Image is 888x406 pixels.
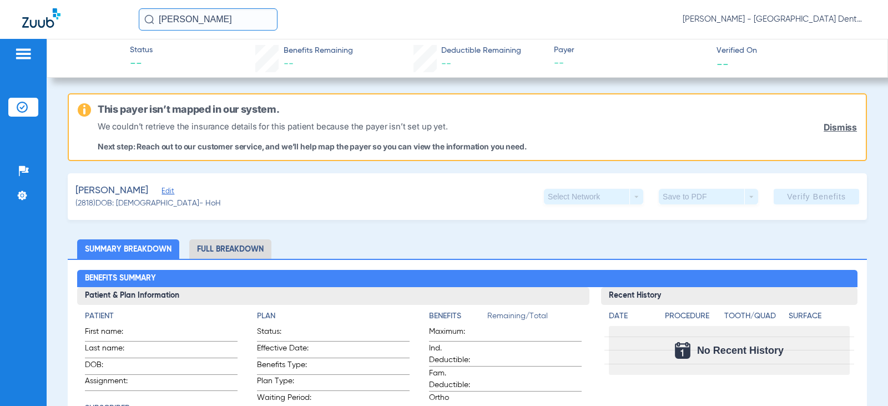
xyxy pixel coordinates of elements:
span: Status: [257,326,311,341]
span: Benefits Type: [257,359,311,374]
app-breakdown-title: Surface [789,310,849,326]
span: Plan Type: [257,375,311,390]
span: Maximum: [429,326,483,341]
img: warning-icon [78,103,91,117]
span: Payer [554,44,707,56]
p: Next step: Reach out to our customer service, and we’ll help map the payer so you can view the in... [98,142,527,151]
span: -- [130,57,153,72]
h4: Tooth/Quad [724,310,785,322]
app-breakdown-title: Benefits [429,310,487,326]
span: Edit [162,187,171,198]
h4: Benefits [429,310,487,322]
app-breakdown-title: Tooth/Quad [724,310,785,326]
h3: Recent History [601,287,857,305]
span: -- [284,59,294,69]
app-breakdown-title: Date [609,310,655,326]
h4: Date [609,310,655,322]
a: Dismiss [824,122,857,133]
span: Status [130,44,153,56]
h4: Procedure [665,310,720,322]
span: Remaining/Total [487,310,582,326]
h4: Patient [85,310,238,322]
span: First name: [85,326,139,341]
li: Full Breakdown [189,239,271,259]
img: hamburger-icon [14,47,32,61]
li: Summary Breakdown [77,239,179,259]
span: [PERSON_NAME] [75,184,148,198]
span: -- [717,58,729,69]
h2: Benefits Summary [77,270,857,288]
h4: Surface [789,310,849,322]
span: No Recent History [697,345,784,356]
app-breakdown-title: Procedure [665,310,720,326]
span: Verified On [717,45,870,57]
h6: This payer isn’t mapped in our system. [98,103,279,116]
span: DOB: [85,359,139,374]
img: Calendar [675,342,690,359]
span: Ind. Deductible: [429,343,483,366]
span: -- [441,59,451,69]
h4: Plan [257,310,410,322]
span: (2818) DOB: [DEMOGRAPHIC_DATA] - HoH [75,198,221,209]
span: Fam. Deductible: [429,368,483,391]
span: Effective Date: [257,343,311,358]
span: Benefits Remaining [284,45,353,57]
span: Deductible Remaining [441,45,521,57]
p: We couldn’t retrieve the insurance details for this patient because the payer isn’t set up yet. [98,120,527,133]
img: Zuub Logo [22,8,60,28]
input: Search for patients [139,8,277,31]
span: [PERSON_NAME] - [GEOGRAPHIC_DATA] Dental Care [683,14,866,25]
span: -- [554,57,707,71]
span: Assignment: [85,375,139,390]
h3: Patient & Plan Information [77,287,589,305]
img: Search Icon [144,14,154,24]
span: Last name: [85,343,139,358]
